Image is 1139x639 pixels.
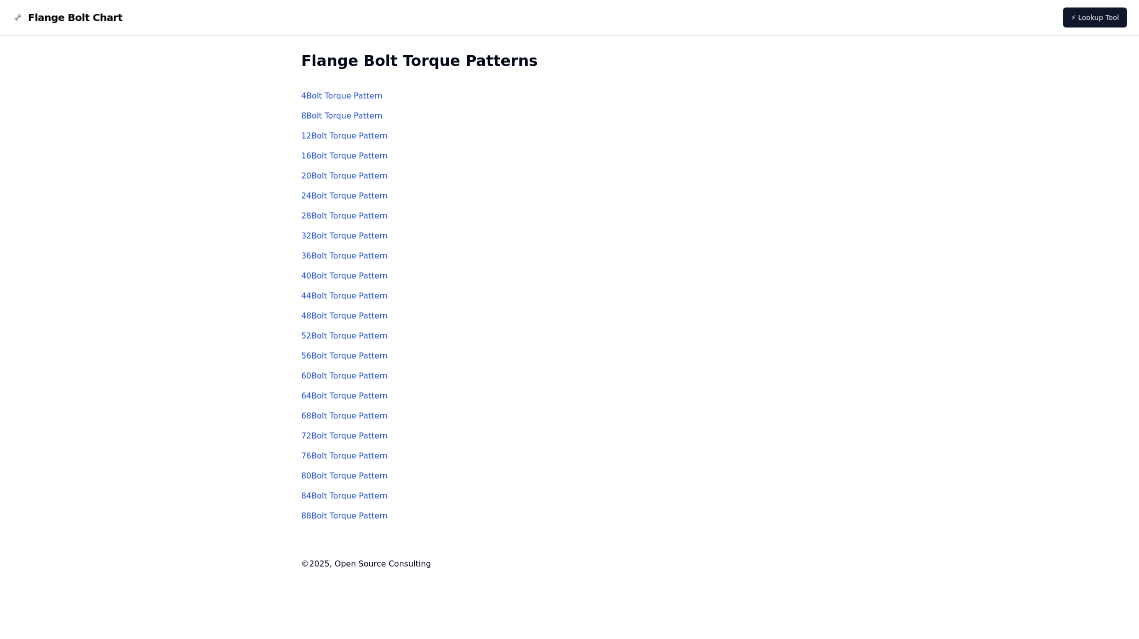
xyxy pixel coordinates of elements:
[301,511,388,520] a: 88Bolt Torque Pattern
[301,151,388,160] a: 16Bolt Torque Pattern
[301,291,388,300] a: 44Bolt Torque Pattern
[301,491,388,500] a: 84Bolt Torque Pattern
[301,211,388,220] a: 28Bolt Torque Pattern
[1063,7,1127,27] a: ⚡ Lookup Tool
[12,11,24,23] img: Flange Bolt Chart Logo
[301,391,388,400] a: 64Bolt Torque Pattern
[28,10,122,24] span: Flange Bolt Chart
[301,271,388,280] a: 40Bolt Torque Pattern
[301,231,388,240] a: 32Bolt Torque Pattern
[301,311,388,320] a: 48Bolt Torque Pattern
[301,451,388,460] a: 76Bolt Torque Pattern
[301,471,388,480] a: 80Bolt Torque Pattern
[301,411,388,420] a: 68Bolt Torque Pattern
[12,10,122,24] a: Flange Bolt Chart LogoFlange Bolt Chart
[301,91,383,100] a: 4Bolt Torque Pattern
[301,111,383,120] a: 8Bolt Torque Pattern
[301,171,388,180] a: 20Bolt Torque Pattern
[301,558,838,570] footer: © 2025 , Open Source Consulting
[301,131,388,140] a: 12Bolt Torque Pattern
[301,351,388,360] a: 56Bolt Torque Pattern
[301,251,388,260] a: 36Bolt Torque Pattern
[301,431,388,440] a: 72Bolt Torque Pattern
[301,331,388,340] a: 52Bolt Torque Pattern
[301,191,388,200] a: 24Bolt Torque Pattern
[301,371,388,380] a: 60Bolt Torque Pattern
[301,52,838,70] h2: Flange Bolt Torque Patterns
